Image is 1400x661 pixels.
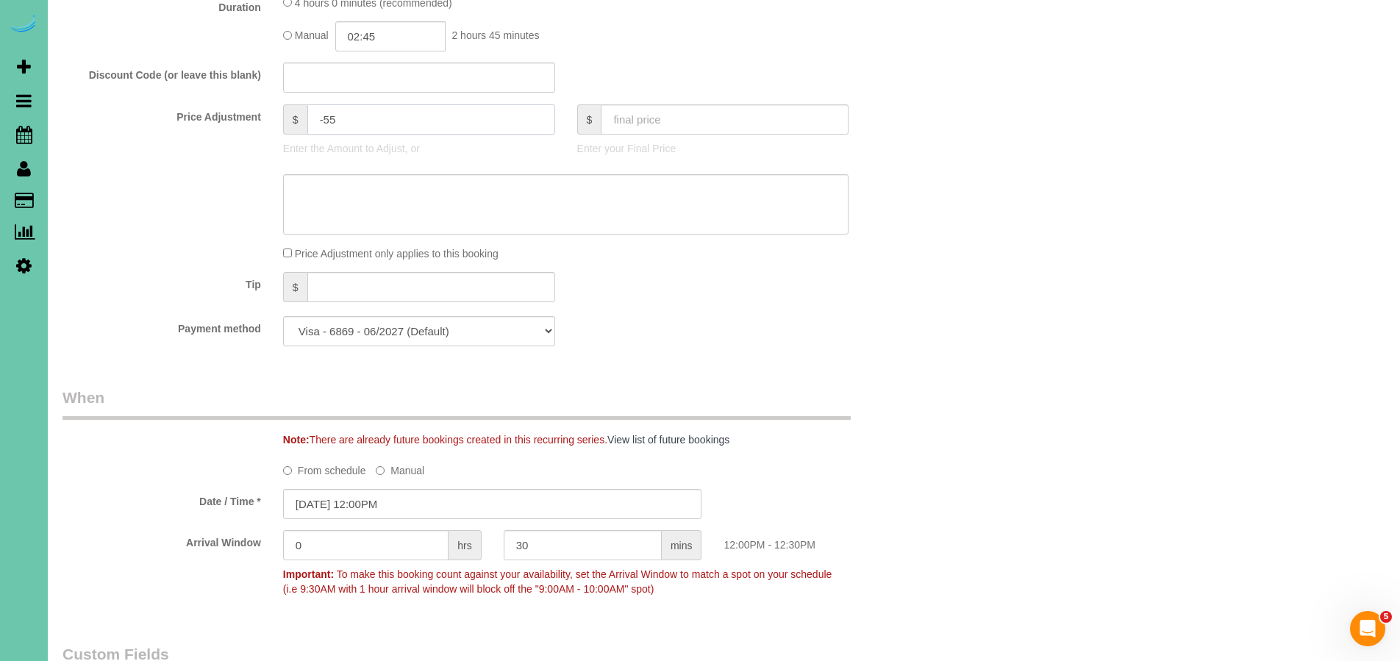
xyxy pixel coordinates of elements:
label: Price Adjustment [51,104,272,124]
p: Enter your Final Price [577,141,849,156]
div: 12:00PM - 12:30PM [712,530,933,552]
span: To make this booking count against your availability, set the Arrival Window to match a spot on y... [283,568,832,595]
span: 5 [1380,611,1392,623]
span: hrs [449,530,481,560]
span: $ [577,104,601,135]
span: mins [662,530,702,560]
label: Date / Time * [51,489,272,509]
span: Manual [295,30,329,42]
p: Enter the Amount to Adjust, or [283,141,555,156]
a: View list of future bookings [607,434,729,446]
label: Discount Code (or leave this blank) [51,62,272,82]
iframe: Intercom live chat [1350,611,1385,646]
input: final price [601,104,849,135]
span: $ [283,272,307,302]
label: Payment method [51,316,272,336]
label: Arrival Window [51,530,272,550]
input: From schedule [283,466,292,475]
strong: Important: [283,568,334,580]
label: Tip [51,272,272,292]
legend: When [63,387,851,420]
strong: Note: [283,434,310,446]
div: There are already future bookings created in this recurring series. [272,432,933,447]
label: Manual [376,458,424,478]
img: Automaid Logo [9,15,38,35]
input: Manual [376,466,385,475]
span: 2 hours 45 minutes [451,30,539,42]
span: $ [283,104,307,135]
span: Price Adjustment only applies to this booking [295,248,499,260]
input: MM/DD/YYYY HH:MM [283,489,702,519]
label: From schedule [283,458,366,478]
